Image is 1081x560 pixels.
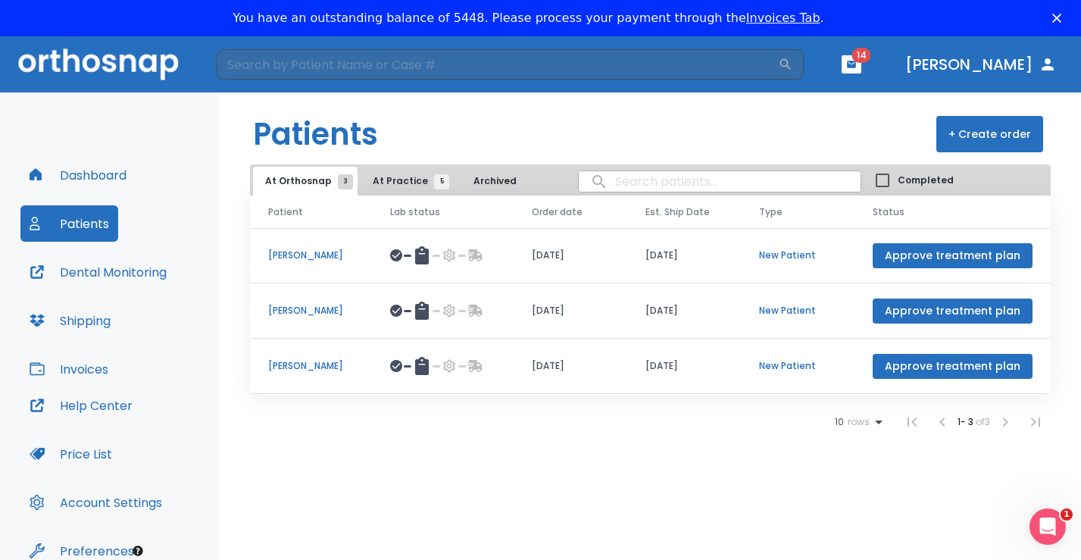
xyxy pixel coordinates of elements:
[898,174,954,187] span: Completed
[759,249,836,262] p: New Patient
[514,228,627,283] td: [DATE]
[873,354,1033,379] button: Approve treatment plan
[873,205,904,219] span: Status
[873,243,1033,268] button: Approve treatment plan
[268,205,303,219] span: Patient
[131,544,145,558] div: Tooltip anchor
[457,167,533,196] button: Archived
[20,302,120,339] button: Shipping
[268,249,354,262] p: [PERSON_NAME]
[1052,14,1067,23] div: Close
[20,484,171,521] button: Account Settings
[233,11,823,26] div: You have an outstanding balance of 5448. Please process your payment through the .
[627,228,741,283] td: [DATE]
[1061,508,1073,521] span: 1
[873,299,1033,324] button: Approve treatment plan
[899,51,1063,78] button: [PERSON_NAME]
[265,174,345,188] span: At Orthosnap
[936,116,1043,152] button: + Create order
[217,49,778,80] input: Search by Patient Name or Case #
[514,339,627,394] td: [DATE]
[759,359,836,373] p: New Patient
[514,283,627,339] td: [DATE]
[852,48,871,63] span: 14
[20,387,142,424] button: Help Center
[390,205,440,219] span: Lab status
[958,415,976,428] span: 1 - 3
[627,339,741,394] td: [DATE]
[1029,508,1066,545] iframe: Intercom live chat
[18,48,179,80] img: Orthosnap
[579,167,861,196] input: search
[373,174,442,188] span: At Practice
[20,157,136,193] button: Dashboard
[645,205,710,219] span: Est. Ship Date
[844,417,870,427] span: rows
[434,174,449,189] span: 5
[20,351,117,387] button: Invoices
[338,174,353,189] span: 3
[20,205,118,242] button: Patients
[253,111,378,157] h1: Patients
[532,205,583,219] span: Order date
[746,11,820,25] a: Invoices Tab
[268,304,354,318] p: [PERSON_NAME]
[976,415,990,428] span: of 3
[759,304,836,318] p: New Patient
[835,417,844,427] span: 10
[20,436,121,472] button: Price List
[253,167,536,196] div: tabs
[627,283,741,339] td: [DATE]
[268,359,354,373] p: [PERSON_NAME]
[759,205,783,219] span: Type
[20,254,176,290] button: Dental Monitoring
